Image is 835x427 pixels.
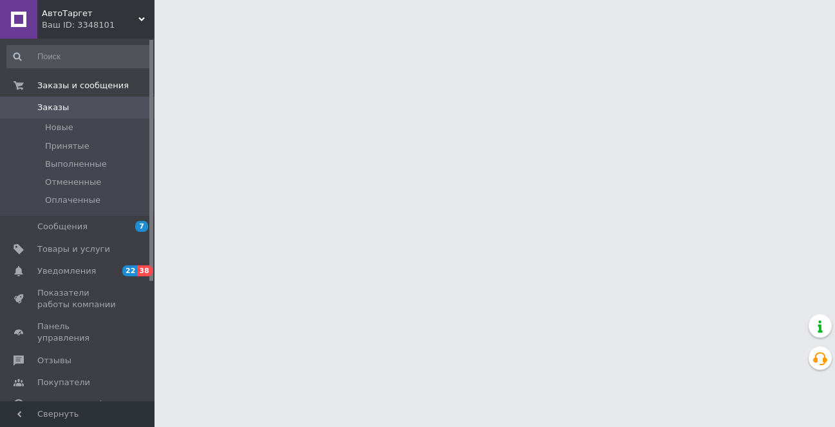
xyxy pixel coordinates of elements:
[45,140,89,152] span: Принятые
[37,80,129,91] span: Заказы и сообщения
[37,287,119,310] span: Показатели работы компании
[6,45,152,68] input: Поиск
[37,221,88,232] span: Сообщения
[37,355,71,366] span: Отзывы
[45,195,100,206] span: Оплаченные
[37,377,90,388] span: Покупатели
[42,19,155,31] div: Ваш ID: 3348101
[45,176,101,188] span: Отмененные
[122,265,137,276] span: 22
[37,399,107,410] span: Каталог ProSale
[37,321,119,344] span: Панель управления
[45,158,107,170] span: Выполненные
[137,265,152,276] span: 38
[37,102,69,113] span: Заказы
[42,8,138,19] span: АвтоТаргет
[45,122,73,133] span: Новые
[37,243,110,255] span: Товары и услуги
[135,221,148,232] span: 7
[37,265,96,277] span: Уведомления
